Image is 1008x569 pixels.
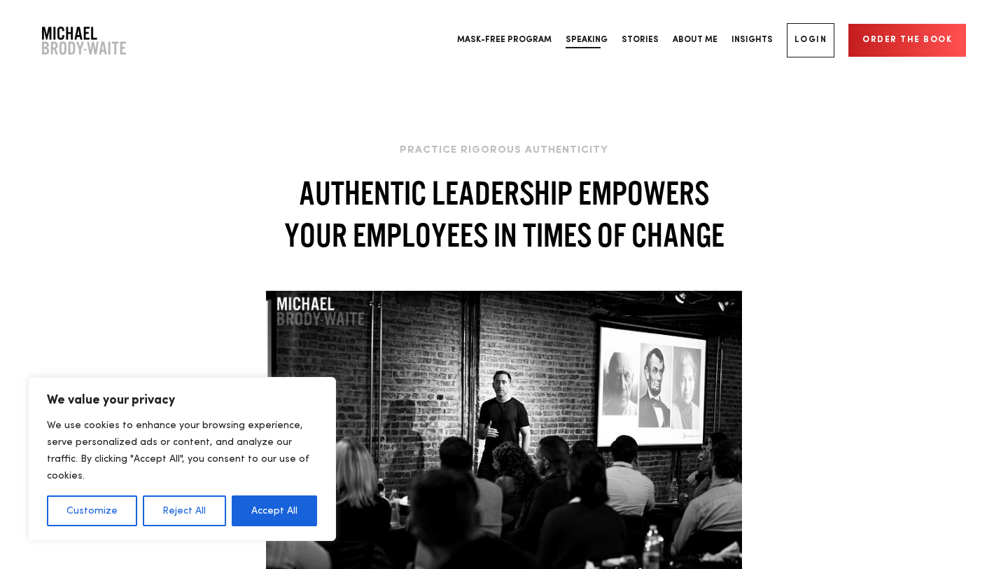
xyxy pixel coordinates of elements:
button: Accept All [232,495,317,526]
h2: Authentic leadership empowers your employees in times of change [266,172,742,256]
p: We value your privacy [47,392,317,409]
a: Mask-Free Program [450,14,559,67]
a: Company Logo Company Logo [42,27,126,55]
a: Insights [724,14,780,67]
button: Customize [47,495,137,526]
a: Speaking [559,14,615,67]
a: About Me [666,14,724,67]
button: Reject All [143,495,225,526]
a: Stories [615,14,666,67]
a: Order the book [848,24,966,57]
div: We value your privacy [28,377,336,541]
a: Practice Rigorous Authenticity [400,145,608,156]
img: Company Logo [42,27,126,55]
p: We use cookies to enhance your browsing experience, serve personalized ads or content, and analyz... [47,417,317,484]
a: Login [787,23,835,57]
